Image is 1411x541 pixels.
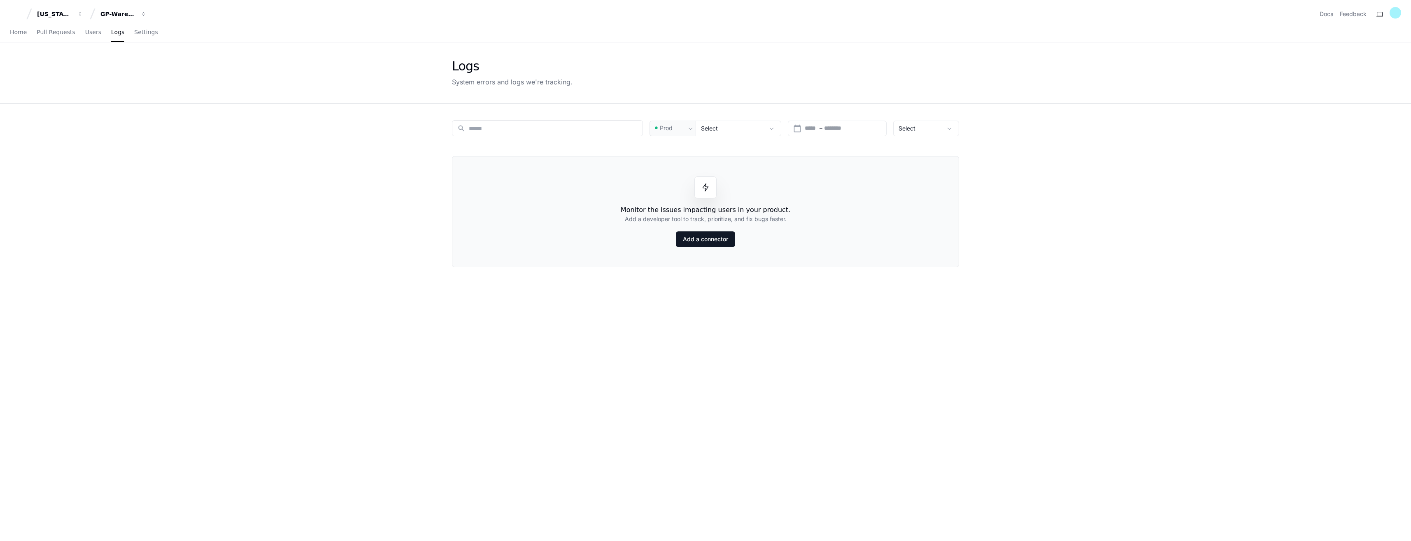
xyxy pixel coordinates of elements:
[134,23,158,42] a: Settings
[820,124,822,133] span: –
[85,23,101,42] a: Users
[621,205,790,215] h1: Monitor the issues impacting users in your product.
[660,124,673,132] span: Prod
[793,124,801,133] mat-icon: calendar_today
[625,215,787,223] h2: Add a developer tool to track, prioritize, and fix bugs faster.
[899,125,915,132] span: Select
[134,30,158,35] span: Settings
[10,23,27,42] a: Home
[793,124,801,133] button: Open calendar
[1320,10,1333,18] a: Docs
[701,125,718,132] span: Select
[85,30,101,35] span: Users
[37,30,75,35] span: Pull Requests
[452,77,573,87] div: System errors and logs we're tracking.
[97,7,150,21] button: GP-WarehouseControlCenterWCC)
[111,30,124,35] span: Logs
[34,7,86,21] button: [US_STATE] Pacific
[100,10,136,18] div: GP-WarehouseControlCenterWCC)
[1340,10,1367,18] button: Feedback
[10,30,27,35] span: Home
[452,59,573,74] div: Logs
[457,124,466,133] mat-icon: search
[37,23,75,42] a: Pull Requests
[676,231,735,247] a: Add a connector
[37,10,72,18] div: [US_STATE] Pacific
[111,23,124,42] a: Logs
